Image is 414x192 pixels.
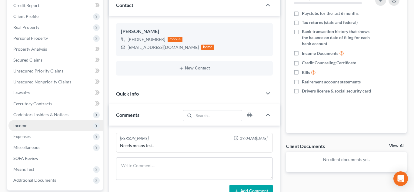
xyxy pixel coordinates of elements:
[302,79,361,85] span: Retirement account statements
[13,145,40,150] span: Miscellaneous
[8,87,103,98] a: Lawsuits
[240,136,268,141] span: 09:04AM[DATE]
[393,171,408,186] div: Open Intercom Messenger
[13,57,42,62] span: Secured Claims
[13,14,38,19] span: Client Profile
[13,156,38,161] span: SOFA Review
[302,50,338,56] span: Income Documents
[13,123,27,128] span: Income
[13,177,56,183] span: Additional Documents
[302,19,358,25] span: Tax returns (state and federal)
[302,69,310,76] span: Bills
[291,157,402,163] p: No client documents yet.
[120,136,149,141] div: [PERSON_NAME]
[302,88,371,94] span: Drivers license & social security card
[8,76,103,87] a: Unsecured Nonpriority Claims
[13,167,34,172] span: Means Test
[8,153,103,164] a: SOFA Review
[13,46,47,52] span: Property Analysis
[302,60,356,66] span: Credit Counseling Certificate
[13,3,39,8] span: Credit Report
[13,112,68,117] span: Codebtors Insiders & Notices
[302,29,372,47] span: Bank transaction history that shows the balance on date of filing for each bank account
[13,79,71,84] span: Unsecured Nonpriority Claims
[128,36,165,42] div: [PHONE_NUMBER]
[121,28,268,35] div: [PERSON_NAME]
[13,134,31,139] span: Expenses
[8,66,103,76] a: Unsecured Priority Claims
[120,143,269,149] div: Needs means test.
[168,37,183,42] div: mobile
[8,44,103,55] a: Property Analysis
[201,45,215,50] div: home
[13,90,30,95] span: Lawsuits
[389,144,404,148] a: View All
[116,112,139,118] span: Comments
[128,44,199,50] div: [EMAIL_ADDRESS][DOMAIN_NAME]
[13,35,48,41] span: Personal Property
[286,143,325,149] div: Client Documents
[116,2,133,8] span: Contact
[8,98,103,109] a: Executory Contracts
[8,55,103,66] a: Secured Claims
[13,101,52,106] span: Executory Contracts
[121,66,268,71] button: New Contact
[13,68,63,73] span: Unsecured Priority Claims
[13,25,39,30] span: Real Property
[194,110,242,121] input: Search...
[302,10,359,16] span: Paystubs for the last 6 months
[116,91,139,96] span: Quick Info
